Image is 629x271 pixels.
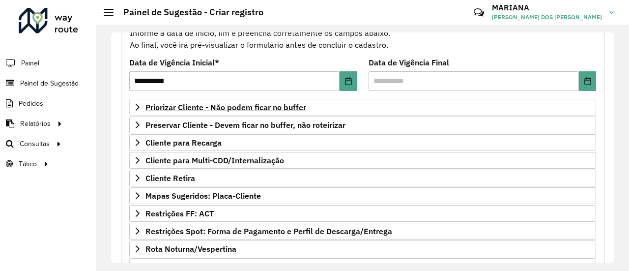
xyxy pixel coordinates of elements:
[129,223,596,240] a: Restrições Spot: Forma de Pagamento e Perfil de Descarga/Entrega
[369,57,449,68] label: Data de Vigência Final
[340,71,357,91] button: Choose Date
[145,121,345,129] span: Preservar Cliente - Devem ficar no buffer, não roteirizar
[145,210,214,217] span: Restrições FF: ACT
[145,174,195,182] span: Cliente Retira
[129,117,596,133] a: Preservar Cliente - Devem ficar no buffer, não roteirizar
[145,103,306,111] span: Priorizar Cliente - Não podem ficar no buffer
[145,192,261,200] span: Mapas Sugeridos: Placa-Cliente
[492,13,602,22] span: [PERSON_NAME] DOS [PERSON_NAME]
[129,241,596,257] a: Rota Noturna/Vespertina
[145,227,392,235] span: Restrições Spot: Forma de Pagamento e Perfil de Descarga/Entrega
[114,7,263,18] h2: Painel de Sugestão - Criar registro
[145,245,236,253] span: Rota Noturna/Vespertina
[468,2,489,23] a: Contato Rápido
[129,134,596,151] a: Cliente para Recarga
[129,187,596,204] a: Mapas Sugeridos: Placa-Cliente
[129,99,596,116] a: Priorizar Cliente - Não podem ficar no buffer
[492,3,602,12] h3: MARIANA
[129,205,596,222] a: Restrições FF: ACT
[20,119,51,129] span: Relatórios
[20,139,50,149] span: Consultas
[145,263,368,271] span: Orientações Rota Vespertina Janela de horário extraordinária
[21,58,39,68] span: Painel
[129,57,219,68] label: Data de Vigência Inicial
[579,71,596,91] button: Choose Date
[145,139,222,147] span: Cliente para Recarga
[19,159,37,169] span: Tático
[20,78,79,89] span: Painel de Sugestão
[129,170,596,186] a: Cliente Retira
[129,152,596,169] a: Cliente para Multi-CDD/Internalização
[19,98,43,109] span: Pedidos
[145,156,284,164] span: Cliente para Multi-CDD/Internalização
[129,15,596,51] div: Informe a data de inicio, fim e preencha corretamente os campos abaixo. Ao final, você irá pré-vi...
